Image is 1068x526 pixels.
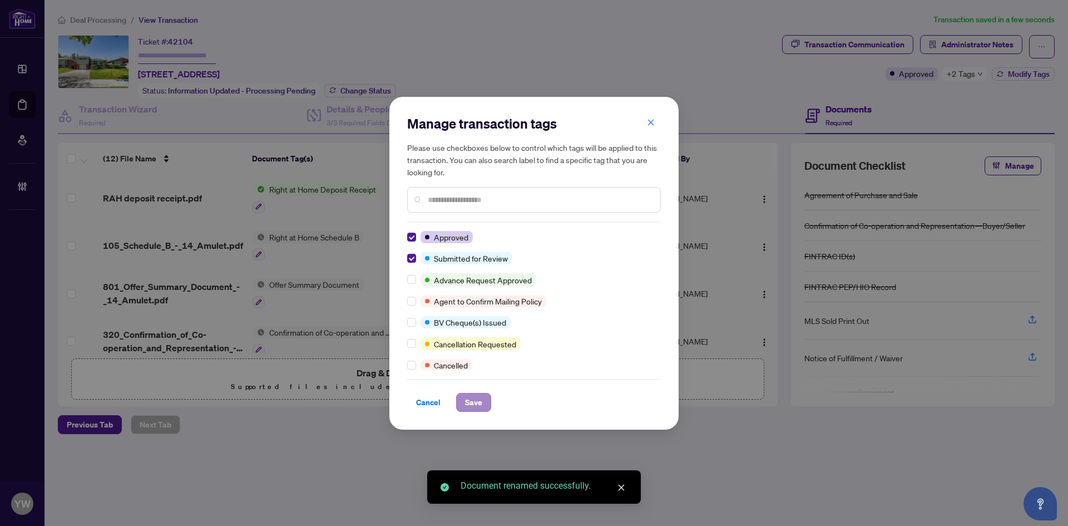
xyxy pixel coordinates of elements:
span: Advance Request Approved [434,274,532,286]
span: Save [465,394,482,411]
span: Cancelled [434,359,468,371]
span: Cancel [416,394,441,411]
h2: Manage transaction tags [407,115,661,132]
h5: Please use checkboxes below to control which tags will be applied to this transaction. You can al... [407,141,661,178]
span: Approved [434,231,468,243]
span: Cancellation Requested [434,338,516,350]
span: check-circle [441,483,449,491]
span: close [617,484,625,491]
div: Document renamed successfully. [461,479,627,493]
span: Agent to Confirm Mailing Policy [434,295,542,307]
span: close [647,119,655,126]
button: Open asap [1023,487,1057,520]
a: Close [615,481,627,494]
button: Cancel [407,393,449,412]
span: BV Cheque(s) Issued [434,316,506,328]
button: Save [456,393,491,412]
span: Submitted for Review [434,252,508,264]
